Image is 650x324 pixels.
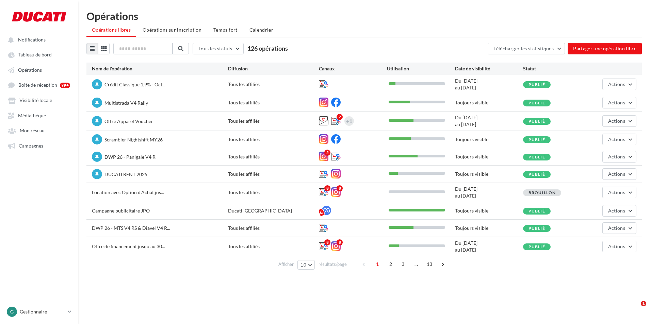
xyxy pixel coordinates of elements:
span: Campagne publicitaire JPO [92,208,150,214]
button: Télécharger les statistiques [488,43,565,54]
span: Crédit Classique 1,9% - Oct... [104,82,165,87]
span: 1 [372,259,383,270]
div: Diffusion [228,65,319,72]
div: Tous les affiliés [228,171,319,177]
div: Toujours visible [455,136,523,143]
div: Date de visibilité [455,65,523,72]
div: 8 [324,239,330,245]
span: Tableau de bord [18,52,52,58]
a: Campagnes [4,139,74,152]
span: Calendrier [249,27,274,33]
div: Tous les affiliés [228,243,319,250]
div: Canaux [319,65,387,72]
div: Toujours visible [455,99,523,106]
span: Campagnes [19,143,43,149]
div: Du [DATE] au [DATE] [455,186,523,199]
button: Actions [602,115,636,127]
div: 8 [337,239,343,245]
a: Mon réseau [4,124,74,136]
span: Actions [608,118,625,124]
div: Du [DATE] au [DATE] [455,240,523,253]
iframe: Intercom live chat [627,301,643,317]
button: Actions [602,168,636,180]
span: Télécharger les statistiques [493,46,554,51]
button: Actions [602,222,636,234]
span: DWP 26 - Panigale V4 R [104,154,156,160]
span: Actions [608,136,625,142]
span: Actions [608,208,625,214]
span: Publié [529,82,545,87]
div: Ducati [GEOGRAPHIC_DATA] [228,207,319,214]
span: Offre Apparel Voucher [104,118,153,124]
span: Actions [608,243,625,249]
a: G Gestionnaire [5,305,73,318]
span: Afficher [278,261,294,268]
span: Actions [608,154,625,159]
span: Publié [529,137,545,142]
div: Utilisation [387,65,455,72]
span: Tous les statuts [198,46,232,51]
span: DWP 26 - MTS V4 RS & Diavel V4 R... [92,225,170,231]
span: Actions [608,225,625,231]
button: Notifications [4,33,71,46]
span: Publié [529,172,545,177]
span: Publié [529,100,545,105]
div: Tous les affiliés [228,118,319,124]
span: Médiathèque [18,113,46,118]
span: Publié [529,154,545,159]
div: Tous les affiliés [228,99,319,106]
div: Toujours visible [455,153,523,160]
span: 2 [385,259,396,270]
span: Scrambler Nightshift MY26 [104,137,163,142]
button: Partager une opération libre [568,43,642,54]
span: Mon réseau [20,128,45,134]
p: Gestionnaire [20,308,65,315]
span: Actions [608,100,625,105]
span: Notifications [18,37,46,42]
div: 99+ [60,83,70,88]
a: Opérations [4,64,74,76]
span: Publié [529,208,545,214]
a: Médiathèque [4,109,74,121]
div: Toujours visible [455,171,523,177]
div: Nom de l'opération [92,65,228,72]
button: Actions [602,151,636,163]
button: Actions [602,241,636,252]
span: Boîte de réception [18,82,57,88]
button: 10 [297,260,315,270]
div: 5 [324,150,330,156]
span: 126 opérations [247,45,288,52]
span: Offre de financement jusqu'au 30... [92,243,165,249]
span: Opérations [18,67,42,73]
button: Actions [602,97,636,108]
div: Tous les affiliés [228,81,319,88]
div: Statut [523,65,591,72]
div: Du [DATE] au [DATE] [455,78,523,91]
button: Actions [602,205,636,217]
span: ... [411,259,422,270]
span: Multistrada V4 Rally [104,100,148,106]
button: Actions [602,187,636,198]
a: Boîte de réception 99+ [4,79,74,91]
div: Opérations [86,11,642,21]
button: Actions [602,134,636,145]
span: Actions [608,171,625,177]
a: Visibilité locale [4,94,74,106]
div: 8 [337,185,343,191]
div: Toujours visible [455,207,523,214]
span: Publié [529,244,545,249]
span: Actions [608,189,625,195]
span: 1 [641,301,646,306]
span: DUCATI RENT 2025 [104,171,147,177]
button: Actions [602,79,636,90]
div: 2 [337,114,343,120]
span: 13 [424,259,435,270]
span: Actions [608,81,625,87]
span: Location avec Option d'Achat jus... [92,189,164,195]
div: Toujours visible [455,225,523,232]
span: Visibilité locale [19,98,52,103]
div: Tous les affiliés [228,189,319,196]
a: Tableau de bord [4,48,74,61]
div: 8 [324,185,330,191]
span: Temps fort [213,27,238,33]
